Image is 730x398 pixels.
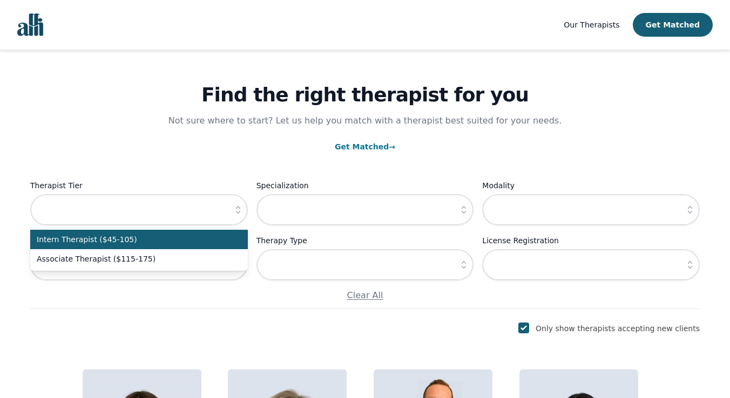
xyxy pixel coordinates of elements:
[564,20,619,29] span: Our Therapists
[633,13,713,37] button: Get Matched
[17,13,43,36] img: alli logo
[37,253,228,264] span: Associate Therapist ($115-175)
[482,179,700,192] label: Modality
[389,142,395,151] span: →
[564,18,619,31] a: Our Therapists
[158,114,572,127] p: Not sure where to start? Let us help you match with a therapist best suited for your needs.
[256,179,474,192] label: Specialization
[30,179,248,192] label: Therapist Tier
[536,324,700,333] label: Only show therapists accepting new clients
[335,142,395,151] a: Get Matched
[256,234,474,247] label: Therapy Type
[37,234,228,245] span: Intern Therapist ($45-105)
[30,84,700,106] h1: Find the right therapist for you
[482,234,700,247] label: License Registration
[30,289,700,302] p: Clear All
